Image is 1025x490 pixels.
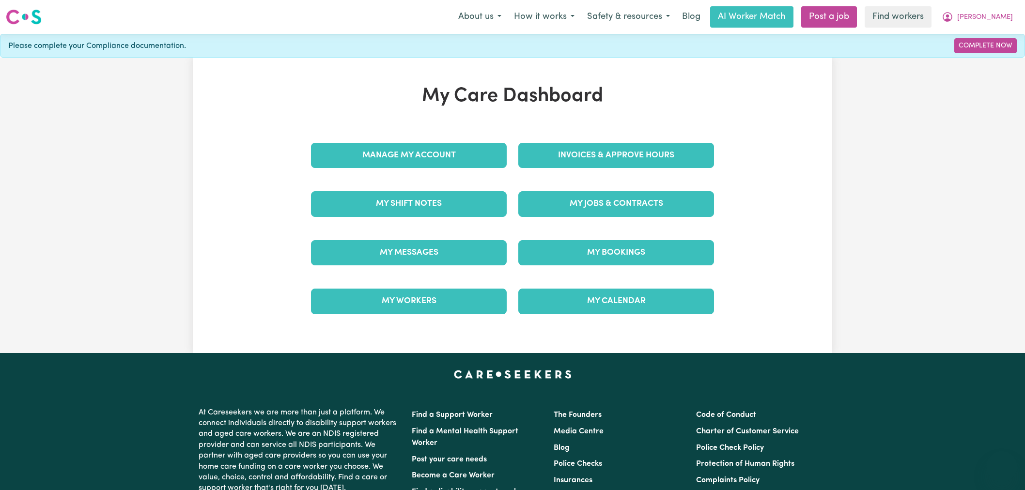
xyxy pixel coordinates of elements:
a: My Calendar [518,289,714,314]
a: Protection of Human Rights [696,460,794,468]
button: How it works [508,7,581,27]
h1: My Care Dashboard [305,85,720,108]
a: Find workers [865,6,932,28]
a: Insurances [554,476,592,484]
span: [PERSON_NAME] [957,12,1013,23]
a: Careseekers logo [6,6,42,28]
button: About us [452,7,508,27]
a: My Messages [311,240,507,265]
a: Complaints Policy [696,476,760,484]
a: My Workers [311,289,507,314]
a: Post your care needs [412,456,487,463]
a: Find a Support Worker [412,411,493,419]
a: Complete Now [954,38,1017,53]
a: Find a Mental Health Support Worker [412,428,518,447]
a: My Jobs & Contracts [518,191,714,216]
a: Police Checks [554,460,602,468]
a: My Shift Notes [311,191,507,216]
a: Blog [676,6,706,28]
a: Careseekers home page [454,370,572,378]
button: Safety & resources [581,7,676,27]
button: My Account [935,7,1019,27]
a: Media Centre [554,428,604,435]
img: Careseekers logo [6,8,42,26]
a: Manage My Account [311,143,507,168]
a: Post a job [801,6,857,28]
a: AI Worker Match [710,6,793,28]
a: My Bookings [518,240,714,265]
span: Please complete your Compliance documentation. [8,40,186,52]
a: The Founders [554,411,602,419]
a: Code of Conduct [696,411,756,419]
iframe: Button to launch messaging window [986,451,1017,482]
a: Invoices & Approve Hours [518,143,714,168]
a: Police Check Policy [696,444,764,452]
a: Become a Care Worker [412,472,495,479]
a: Charter of Customer Service [696,428,799,435]
a: Blog [554,444,570,452]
